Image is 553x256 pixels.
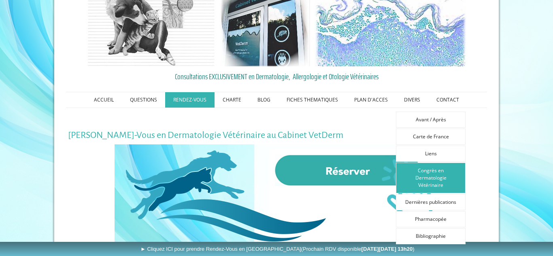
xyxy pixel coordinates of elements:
a: PLAN D'ACCES [346,92,396,108]
a: DIVERS [396,92,428,108]
a: CONTACT [428,92,467,108]
a: Consultations EXCLUSIVEMENT en Dermatologie, Allergologie et Otologie Vétérinaires [68,70,485,83]
a: CHARTE [215,92,249,108]
h1: [PERSON_NAME]-Vous en Dermatologie Vétérinaire au Cabinet VetDerm [68,130,485,140]
img: Rendez-Vous en Ligne au Cabinet VetDerm [115,144,438,245]
a: Liens [396,146,466,162]
a: FICHES THEMATIQUES [279,92,346,108]
a: Bibliographie [396,228,466,244]
b: [DATE][DATE] 13h20 [362,246,413,252]
a: Congrès en Dermatologie Vétérinaire [396,163,466,193]
a: Carte de France [396,129,466,145]
span: (Prochain RDV disponible ) [301,246,415,252]
a: ACCUEIL [86,92,122,108]
a: Dernières publications [396,194,466,210]
a: Avant / Après [396,112,466,128]
span: ► Cliquez ICI pour prendre Rendez-Vous en [GEOGRAPHIC_DATA] [140,246,415,252]
a: Pharmacopée [396,211,466,227]
a: BLOG [249,92,279,108]
a: QUESTIONS [122,92,165,108]
a: RENDEZ-VOUS [165,92,215,108]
